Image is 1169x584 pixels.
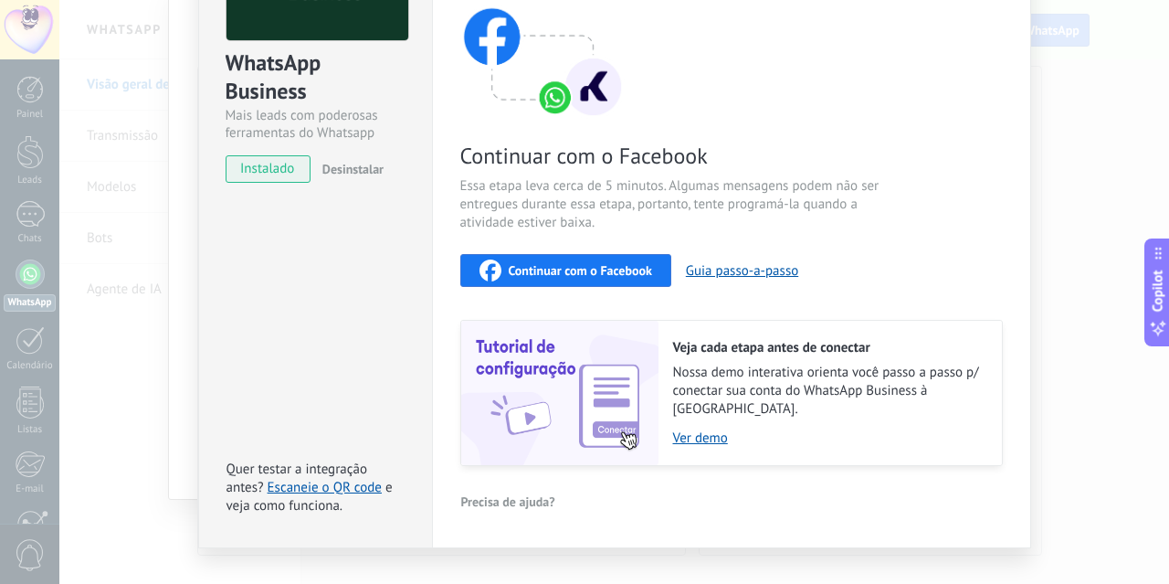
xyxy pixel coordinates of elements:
[673,339,984,356] h2: Veja cada etapa antes de conectar
[673,364,984,419] span: Nossa demo interativa orienta você passo a passo p/ conectar sua conta do WhatsApp Business à [GE...
[226,107,405,142] div: Mais leads com poderosas ferramentas do Whatsapp
[322,161,384,177] span: Desinstalar
[315,155,384,183] button: Desinstalar
[673,430,984,447] a: Ver demo
[460,177,895,232] span: Essa etapa leva cerca de 5 minutos. Algumas mensagens podem não ser entregues durante essa etapa,...
[461,495,555,508] span: Precisa de ajuda?
[460,142,895,170] span: Continuar com o Facebook
[1149,270,1167,312] span: Copilot
[226,461,367,496] span: Quer testar a integração antes?
[460,488,556,515] button: Precisa de ajuda?
[226,48,405,107] div: WhatsApp Business
[226,155,310,183] span: instalado
[460,254,671,287] button: Continuar com o Facebook
[686,262,798,280] button: Guia passo-a-passo
[268,479,382,496] a: Escaneie o QR code
[509,264,652,277] span: Continuar com o Facebook
[226,479,393,515] span: e veja como funciona.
